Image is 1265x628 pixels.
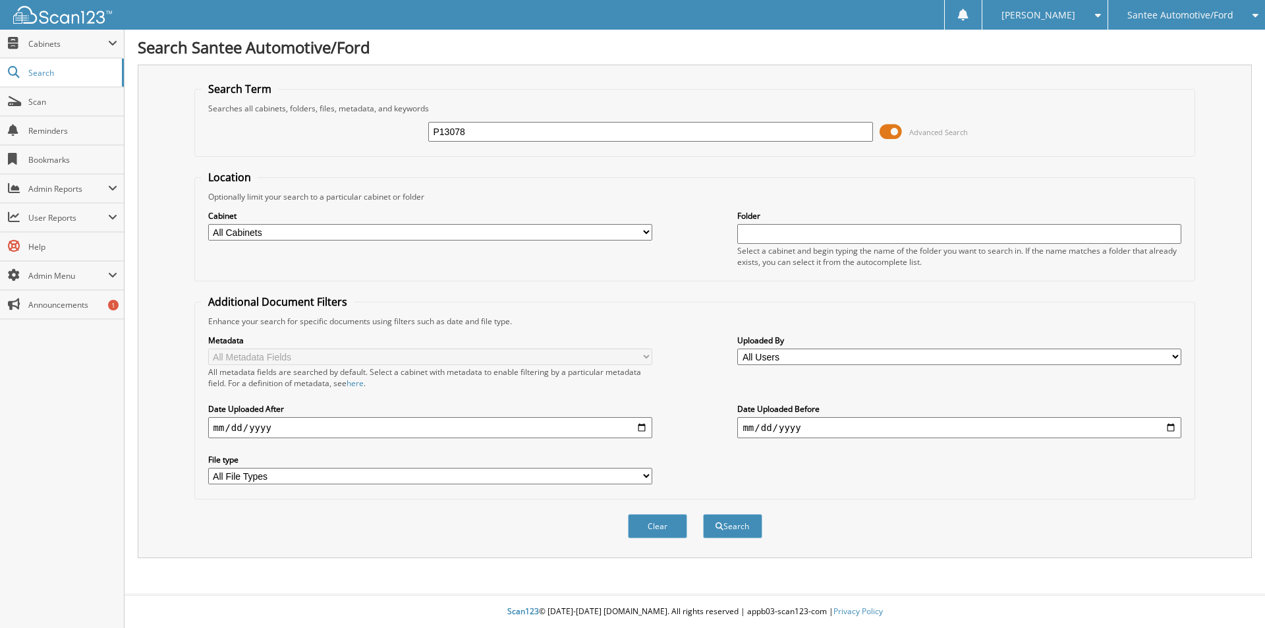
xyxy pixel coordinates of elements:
label: Cabinet [208,210,652,221]
div: Optionally limit your search to a particular cabinet or folder [202,191,1189,202]
div: Select a cabinet and begin typing the name of the folder you want to search in. If the name match... [737,245,1181,268]
div: © [DATE]-[DATE] [DOMAIN_NAME]. All rights reserved | appb03-scan123-com | [125,596,1265,628]
span: Bookmarks [28,154,117,165]
label: File type [208,454,652,465]
button: Clear [628,514,687,538]
span: Scan123 [507,606,539,617]
span: Reminders [28,125,117,136]
div: Searches all cabinets, folders, files, metadata, and keywords [202,103,1189,114]
img: scan123-logo-white.svg [13,6,112,24]
label: Folder [737,210,1181,221]
span: Cabinets [28,38,108,49]
a: Privacy Policy [833,606,883,617]
label: Date Uploaded After [208,403,652,414]
legend: Location [202,170,258,185]
div: All metadata fields are searched by default. Select a cabinet with metadata to enable filtering b... [208,366,652,389]
span: Announcements [28,299,117,310]
div: 1 [108,300,119,310]
button: Search [703,514,762,538]
input: end [737,417,1181,438]
span: User Reports [28,212,108,223]
a: here [347,378,364,389]
input: start [208,417,652,438]
legend: Additional Document Filters [202,295,354,309]
legend: Search Term [202,82,278,96]
label: Date Uploaded Before [737,403,1181,414]
label: Uploaded By [737,335,1181,346]
span: Advanced Search [909,127,968,137]
label: Metadata [208,335,652,346]
span: Search [28,67,115,78]
span: [PERSON_NAME] [1001,11,1075,19]
span: Admin Menu [28,270,108,281]
span: Scan [28,96,117,107]
span: Help [28,241,117,252]
h1: Search Santee Automotive/Ford [138,36,1252,58]
span: Santee Automotive/Ford [1127,11,1233,19]
div: Enhance your search for specific documents using filters such as date and file type. [202,316,1189,327]
span: Admin Reports [28,183,108,194]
